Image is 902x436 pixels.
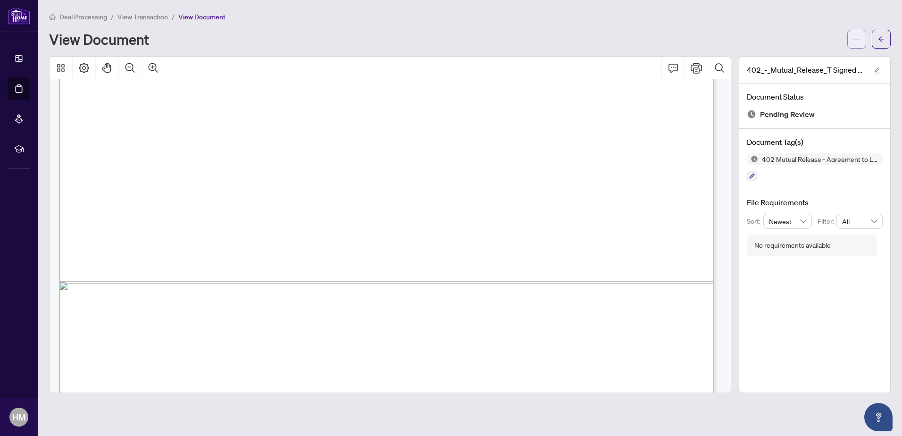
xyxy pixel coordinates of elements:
[747,197,883,208] h4: File Requirements
[818,216,836,226] p: Filter:
[864,403,893,431] button: Open asap
[754,240,831,251] div: No requirements available
[758,156,883,162] span: 402 Mutual Release - Agreement to Lease - Residential
[59,13,107,21] span: Deal Processing
[49,14,56,20] span: home
[747,216,763,226] p: Sort:
[842,214,877,228] span: All
[172,11,175,22] li: /
[747,64,865,75] span: 402_-_Mutual_Release_T Signed EXECUTED.pdf
[747,136,883,148] h4: Document Tag(s)
[747,109,756,119] img: Document Status
[769,214,807,228] span: Newest
[747,153,758,165] img: Status Icon
[49,32,149,47] h1: View Document
[760,108,815,121] span: Pending Review
[878,36,885,42] span: arrow-left
[12,411,25,424] span: HM
[178,13,225,21] span: View Document
[8,7,30,25] img: logo
[853,36,860,42] span: ellipsis
[117,13,168,21] span: View Transaction
[111,11,114,22] li: /
[747,91,883,102] h4: Document Status
[874,67,880,74] span: edit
